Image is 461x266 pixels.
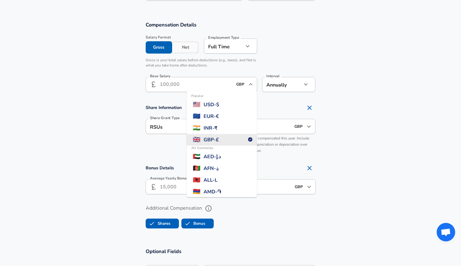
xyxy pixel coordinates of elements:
button: SharesShares [146,219,179,228]
div: Annually [262,77,302,92]
span: 🇦🇫 [193,164,200,173]
span: INR - ₹ [204,124,217,132]
h4: Bonus Details [146,162,316,174]
span: 🇦🇪 [193,152,200,161]
button: Close [246,80,255,89]
p: Gross is your total salary before deductions (e.g., taxes), and Net is what you take home after d... [146,58,257,68]
button: Gross [146,41,172,54]
span: ALL - L [204,176,217,184]
label: Employment Type [208,36,239,39]
input: USD [293,182,305,191]
label: Average Yearly Bonus [150,176,188,180]
div: RSUs [146,119,185,134]
input: USD [234,80,247,89]
span: 🇦🇱 [193,175,200,185]
div: Full Time [204,38,244,54]
span: 🇪🇺 [193,112,200,121]
span: 🇺🇸 [193,100,200,109]
span: Popular [191,94,204,99]
label: Additional Compensation [146,203,316,214]
span: AFN - ؋ [204,165,219,172]
h4: Share Information [146,102,316,114]
label: Shares [146,218,170,229]
span: AMD - ֏ [204,188,221,195]
button: Open [305,183,313,191]
h3: Compensation Details [146,21,316,28]
label: Base Salary [150,74,170,78]
button: Remove Section [303,102,316,114]
span: 🇬🇧 [193,135,200,144]
h3: Optional Fields [146,248,316,255]
span: GBP - £ [204,136,219,143]
input: 100,000 [160,77,233,92]
span: All Currencies [191,146,213,151]
span: USD - $ [204,101,219,108]
button: Open [305,122,313,131]
label: Share Grant Type [150,116,180,120]
span: 🇦🇲 [193,187,200,196]
span: EUR - € [204,113,219,120]
button: help [203,203,214,214]
span: Bonus [182,218,193,229]
button: Remove Section [303,162,316,174]
button: Net [172,41,199,54]
span: Salary Format [146,35,199,40]
span: 🇮🇳 [193,123,200,133]
div: Open chat [437,223,455,241]
span: AED - د.إ [204,153,221,160]
input: USD [293,122,305,131]
span: Shares [146,218,158,229]
label: Bonus [182,218,205,229]
label: Interval [266,74,280,78]
input: 15,000 [160,179,291,194]
button: BonusBonus [181,219,214,228]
